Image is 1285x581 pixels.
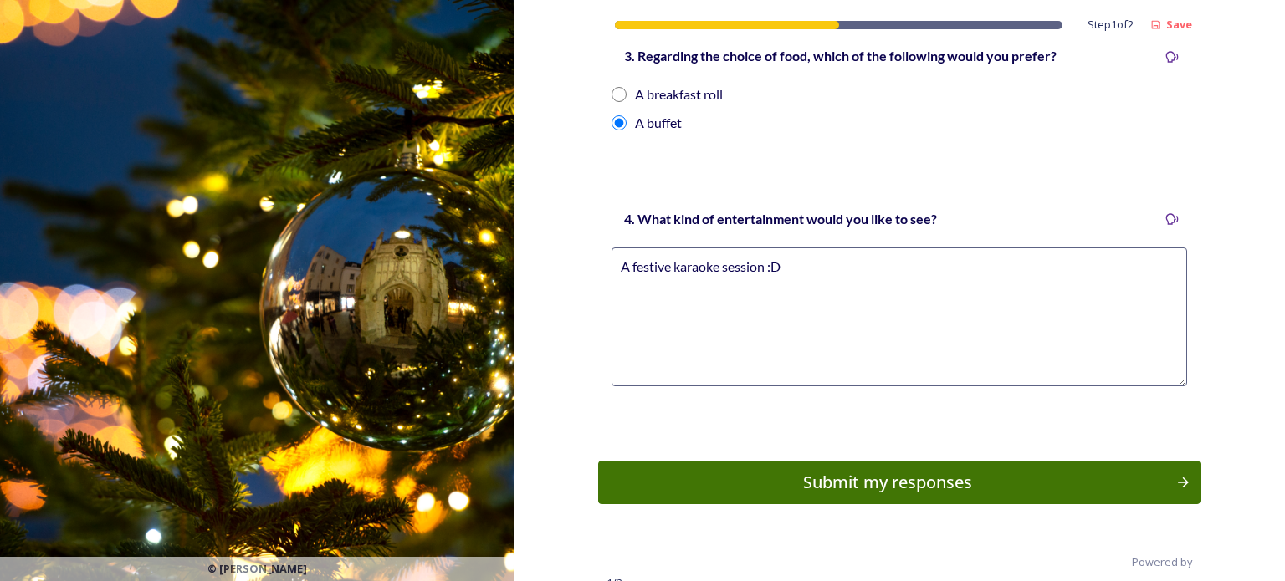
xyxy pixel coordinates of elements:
[607,470,1167,495] div: Submit my responses
[624,48,1057,64] strong: 3. Regarding the choice of food, which of the following would you prefer?
[624,211,937,227] strong: 4. What kind of entertainment would you like to see?
[635,113,682,133] div: A buffet
[1132,554,1192,570] span: Powered by
[207,561,307,577] span: © [PERSON_NAME]
[1088,17,1134,33] span: Step 1 of 2
[1166,17,1192,32] strong: Save
[635,84,723,104] div: A breakfast roll
[598,461,1201,504] button: Continue
[612,247,1187,386] textarea: A festive karaoke session :D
